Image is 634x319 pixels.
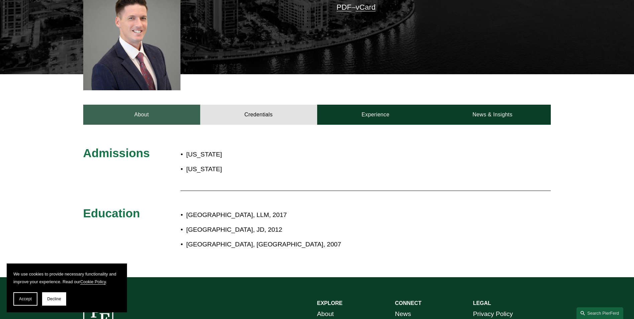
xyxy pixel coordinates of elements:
[83,207,140,220] span: Education
[186,149,356,161] p: [US_STATE]
[80,279,106,284] a: Cookie Policy
[83,146,150,159] span: Admissions
[473,300,491,306] strong: LEGAL
[19,297,32,301] span: Accept
[13,292,37,306] button: Accept
[186,209,492,221] p: [GEOGRAPHIC_DATA], LLM, 2017
[83,105,200,125] a: About
[13,270,120,286] p: We use cookies to provide necessary functionality and improve your experience. Read our .
[356,3,376,11] a: vCard
[200,105,317,125] a: Credentials
[7,263,127,312] section: Cookie banner
[186,224,492,236] p: [GEOGRAPHIC_DATA], JD, 2012
[337,3,352,11] a: PDF
[317,105,434,125] a: Experience
[577,307,623,319] a: Search this site
[317,300,343,306] strong: EXPLORE
[47,297,61,301] span: Decline
[186,239,492,250] p: [GEOGRAPHIC_DATA], [GEOGRAPHIC_DATA], 2007
[186,164,356,175] p: [US_STATE]
[395,300,421,306] strong: CONNECT
[434,105,551,125] a: News & Insights
[42,292,66,306] button: Decline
